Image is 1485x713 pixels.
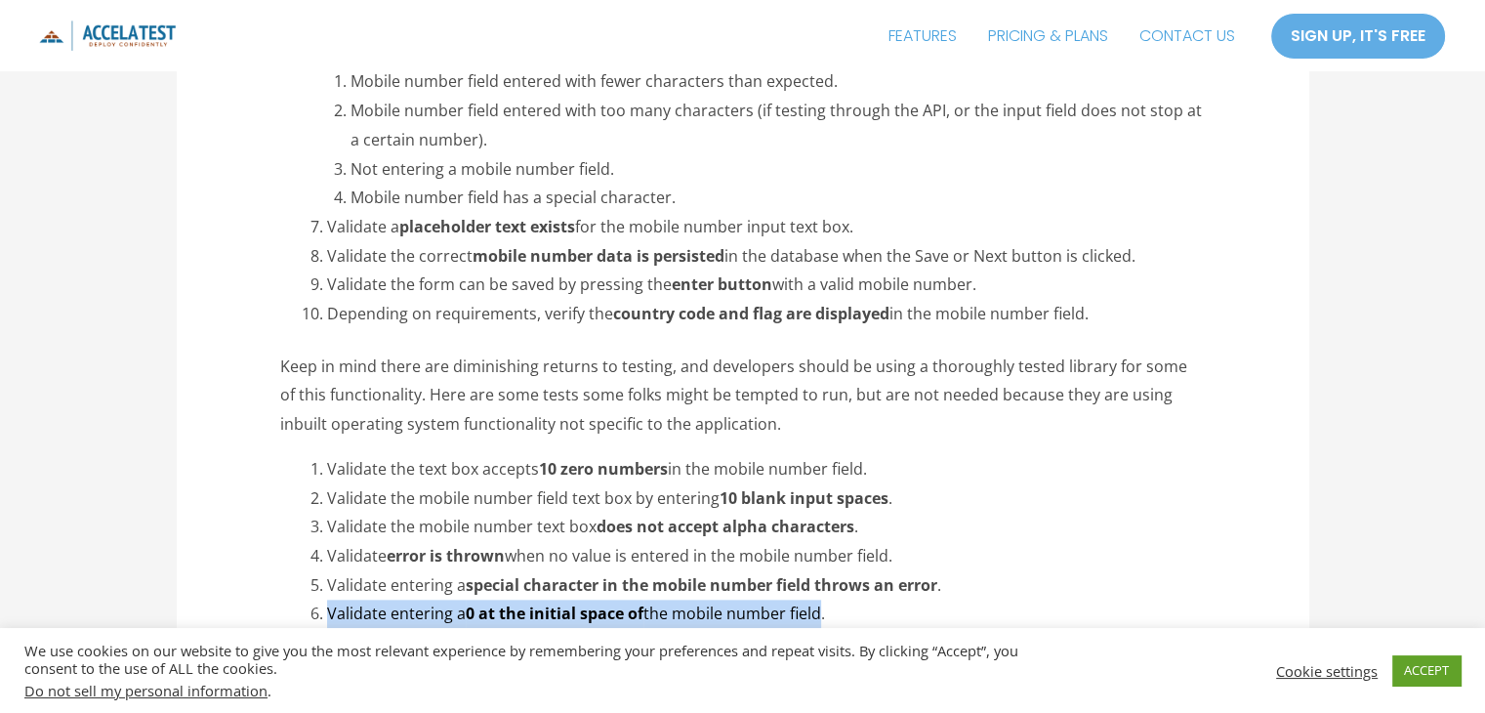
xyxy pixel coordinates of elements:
li: if validation issues exist. Examples might include: [327,39,1205,213]
li: Mobile number field has a special character. [351,184,1205,213]
strong: mobile number data is persisted [473,245,724,267]
li: Validate a for the mobile number input text box. [327,213,1205,242]
li: Mobile number field entered with too many characters (if testing through the API, or the input fi... [351,97,1205,154]
a: FEATURES [873,12,972,61]
li: Validate when no value is entered in the mobile number field. [327,542,1205,571]
li: Validate entering a the mobile number field. [327,600,1205,629]
strong: 10 blank input spaces [720,487,888,509]
li: Validate entering a . [327,571,1205,601]
div: . [24,682,1030,699]
li: Not entering a mobile number field. [351,155,1205,185]
div: We use cookies on our website to give you the most relevant experience by remembering your prefer... [24,642,1030,699]
li: Mobile number field entered with fewer characters than expected. [351,67,1205,97]
strong: placeholder text exists [399,216,575,237]
strong: error is thrown [387,545,505,566]
strong: 0 at the initial space of [466,603,643,624]
strong: does not accept alpha characters [597,516,854,537]
li: Depending on requirements, verify the in the mobile number field. [327,300,1205,329]
a: ACCEPT [1392,655,1461,686]
strong: 10 zero numbers [539,458,668,480]
li: Validate the mobile number text box . [327,513,1205,542]
strong: special character in the mobile number field throws an error [466,574,937,596]
a: CONTACT US [1124,12,1251,61]
a: PRICING & PLANS [972,12,1124,61]
strong: enter button [672,273,772,295]
li: Validate the correct in the database when the Save or Next button is clicked. [327,242,1205,272]
nav: Site Navigation [873,12,1251,61]
li: Validate the text box accepts in the mobile number field. [327,455,1205,484]
li: Validate the mobile number field text box by entering . [327,484,1205,514]
li: Validate the form can be saved by pressing the with a valid mobile number. [327,271,1205,300]
strong: country code and flag are displayed [613,303,889,324]
a: Do not sell my personal information [24,681,268,700]
p: Keep in mind there are diminishing returns to testing, and developers should be using a thoroughl... [280,353,1205,440]
img: icon [39,21,176,51]
a: SIGN UP, IT'S FREE [1270,13,1446,60]
a: Cookie settings [1276,662,1378,680]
